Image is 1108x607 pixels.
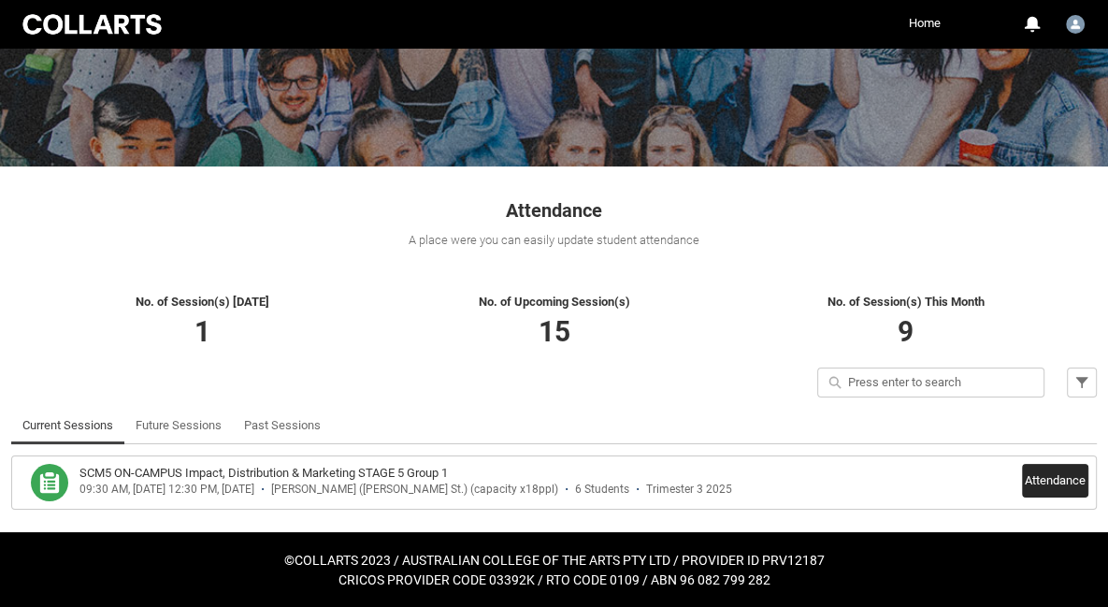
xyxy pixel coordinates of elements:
div: 09:30 AM, [DATE] 12:30 PM, [DATE] [79,483,254,497]
span: 9 [898,315,914,348]
span: No. of Session(s) This Month [827,295,985,309]
button: User Profile Stu.Mannion [1061,7,1089,37]
li: Past Sessions [233,407,332,444]
input: Press enter to search [817,368,1044,397]
div: [PERSON_NAME] ([PERSON_NAME] St.) (capacity x18ppl) [271,483,558,497]
span: 1 [194,315,210,348]
span: 15 [538,315,569,348]
li: Future Sessions [124,407,233,444]
a: Past Sessions [244,407,321,444]
a: Future Sessions [136,407,222,444]
button: Filter [1067,368,1097,397]
div: 6 Students [575,483,629,497]
span: No. of Upcoming Session(s) [478,295,629,309]
h3: SCM5 ON-CAMPUS Impact, Distribution & Marketing STAGE 5 Group 1 [79,464,448,483]
a: Home [904,9,945,37]
a: Current Sessions [22,407,113,444]
img: Stu.Mannion [1066,15,1085,34]
div: Trimester 3 2025 [646,483,732,497]
li: Current Sessions [11,407,124,444]
span: No. of Session(s) [DATE] [136,295,269,309]
span: Attendance [506,199,602,222]
button: Attendance [1022,464,1088,498]
div: A place were you can easily update student attendance [11,231,1097,250]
